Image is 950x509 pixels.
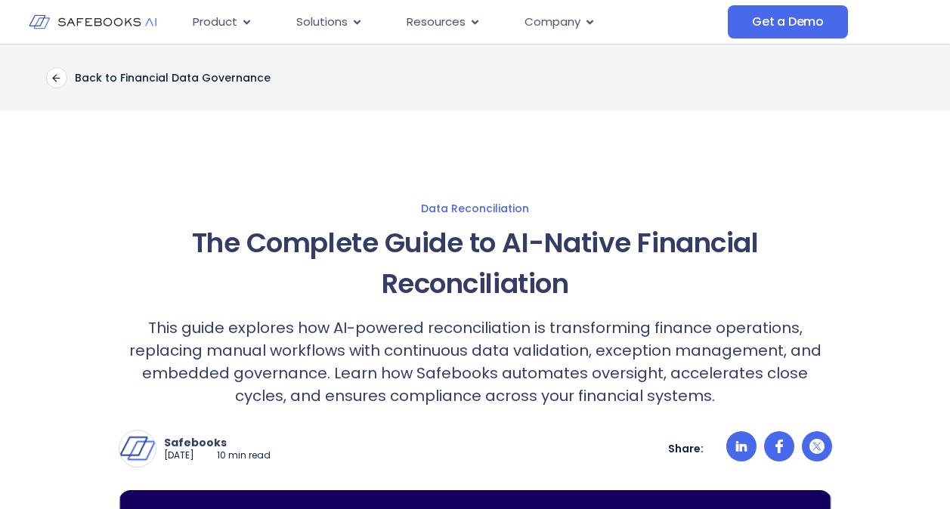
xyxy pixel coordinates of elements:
span: Product [193,14,237,31]
p: Safebooks [164,436,271,449]
p: 10 min read [217,449,271,462]
a: Data Reconciliation [15,202,935,215]
h1: The Complete Guide to AI-Native Financial Reconciliation [119,223,832,304]
p: [DATE] [164,449,194,462]
div: Menu Toggle [181,8,728,37]
img: Safebooks [119,430,156,467]
p: Share: [668,442,704,455]
a: Back to Financial Data Governance [46,67,271,88]
a: Get a Demo [728,5,848,39]
p: This guide explores how AI-powered reconciliation is transforming finance operations, replacing m... [119,316,832,407]
span: Company [525,14,580,31]
span: Get a Demo [752,14,824,29]
nav: Menu [181,8,728,37]
span: Resources [407,14,466,31]
p: Back to Financial Data Governance [75,71,271,85]
span: Solutions [296,14,348,31]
